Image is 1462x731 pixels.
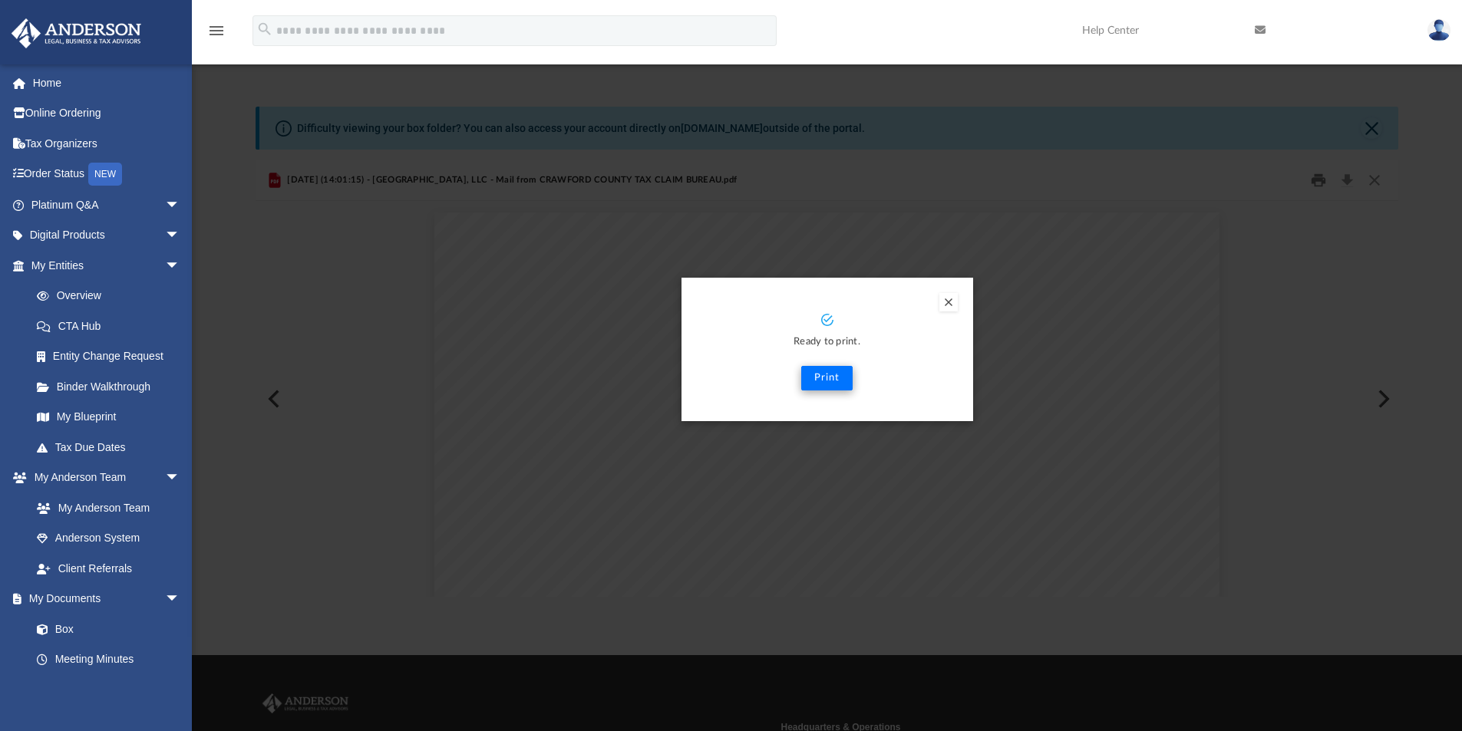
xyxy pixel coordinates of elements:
[21,432,203,463] a: Tax Due Dates
[11,98,203,129] a: Online Ordering
[207,29,226,40] a: menu
[11,463,196,493] a: My Anderson Teamarrow_drop_down
[21,402,196,433] a: My Blueprint
[11,220,203,251] a: Digital Productsarrow_drop_down
[21,281,203,311] a: Overview
[165,584,196,615] span: arrow_drop_down
[165,250,196,282] span: arrow_drop_down
[21,492,188,523] a: My Anderson Team
[256,21,273,38] i: search
[88,163,122,186] div: NEW
[165,463,196,494] span: arrow_drop_down
[801,366,853,390] button: Print
[11,128,203,159] a: Tax Organizers
[256,160,1399,597] div: Preview
[165,189,196,221] span: arrow_drop_down
[165,220,196,252] span: arrow_drop_down
[11,159,203,190] a: Order StatusNEW
[207,21,226,40] i: menu
[11,584,196,614] a: My Documentsarrow_drop_down
[21,674,188,705] a: Forms Library
[21,341,203,372] a: Entity Change Request
[21,614,188,644] a: Box
[11,250,203,281] a: My Entitiesarrow_drop_down
[11,189,203,220] a: Platinum Q&Aarrow_drop_down
[21,371,203,402] a: Binder Walkthrough
[697,334,958,351] p: Ready to print.
[1427,19,1450,41] img: User Pic
[21,311,203,341] a: CTA Hub
[11,68,203,98] a: Home
[21,523,196,554] a: Anderson System
[7,18,146,48] img: Anderson Advisors Platinum Portal
[21,553,196,584] a: Client Referrals
[21,644,196,675] a: Meeting Minutes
